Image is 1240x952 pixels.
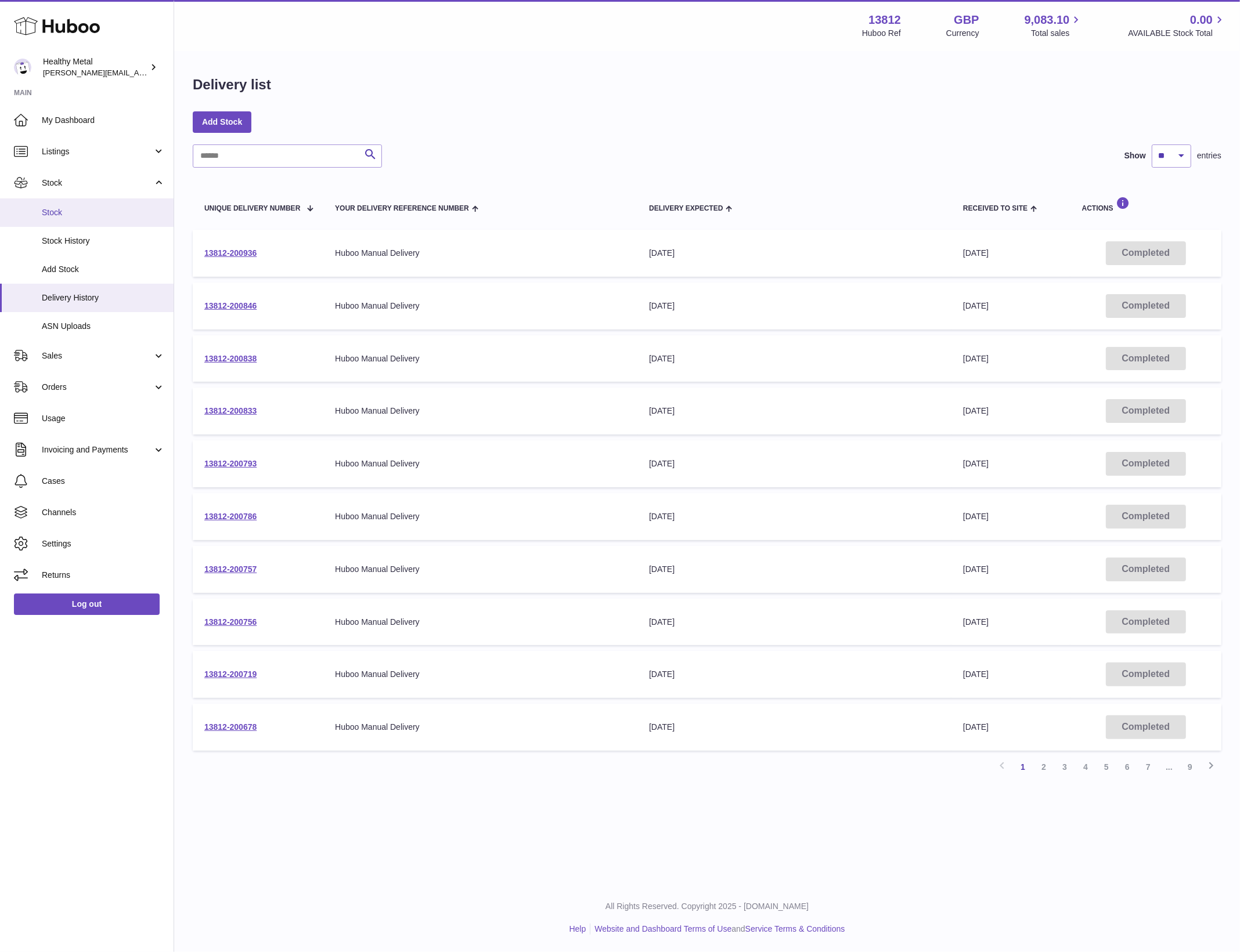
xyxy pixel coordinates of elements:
[43,68,233,77] span: [PERSON_NAME][EMAIL_ADDRESS][DOMAIN_NAME]
[42,207,165,218] span: Stock
[649,511,940,522] div: [DATE]
[204,669,257,679] a: 13812-200719
[649,722,940,733] div: [DATE]
[963,354,989,363] span: [DATE]
[1159,756,1180,777] span: ...
[204,564,257,574] a: 13812-200757
[963,722,989,732] span: [DATE]
[590,924,845,935] li: and
[204,459,257,468] a: 13812-200793
[42,538,165,549] span: Settings
[335,669,626,680] div: Huboo Manual Delivery
[1197,150,1221,161] span: entries
[1033,756,1054,777] a: 2
[963,406,989,415] span: [DATE]
[335,205,469,212] span: Your Delivery Reference Number
[1138,756,1159,777] a: 7
[963,669,989,679] span: [DATE]
[335,564,626,575] div: Huboo Manual Delivery
[42,264,165,275] span: Add Stock
[649,406,940,417] div: [DATE]
[594,924,731,933] a: Website and Dashboard Terms of Use
[335,722,626,733] div: Huboo Manual Delivery
[204,354,257,363] a: 13812-200838
[204,722,257,732] a: 13812-200678
[963,248,989,258] span: [DATE]
[649,669,940,680] div: [DATE]
[1128,28,1226,39] span: AVAILABLE Stock Total
[1128,12,1226,39] a: 0.00 AVAILABLE Stock Total
[335,511,626,522] div: Huboo Manual Delivery
[42,476,165,487] span: Cases
[649,353,940,364] div: [DATE]
[42,413,165,424] span: Usage
[335,353,626,364] div: Huboo Manual Delivery
[1096,756,1117,777] a: 5
[42,350,153,361] span: Sales
[42,178,153,189] span: Stock
[868,12,901,28] strong: 13812
[193,111,251,132] a: Add Stock
[954,12,979,28] strong: GBP
[1025,12,1070,28] span: 9,083.10
[1054,756,1075,777] a: 3
[862,28,901,39] div: Huboo Ref
[963,301,989,310] span: [DATE]
[1124,150,1146,161] label: Show
[42,444,153,455] span: Invoicing and Payments
[43,56,147,78] div: Healthy Metal
[1180,756,1201,777] a: 9
[1031,28,1083,39] span: Total sales
[335,248,626,259] div: Huboo Manual Delivery
[335,406,626,417] div: Huboo Manual Delivery
[649,564,940,575] div: [DATE]
[193,75,271,94] h1: Delivery list
[204,512,257,521] a: 13812-200786
[204,301,257,310] a: 13812-200846
[649,617,940,628] div: [DATE]
[14,59,31,76] img: jose@healthy-metal.com
[42,382,153,393] span: Orders
[963,617,989,627] span: [DATE]
[963,205,1028,212] span: Received to Site
[946,28,979,39] div: Currency
[1190,12,1213,28] span: 0.00
[1082,197,1210,212] div: Actions
[42,321,165,332] span: ASN Uploads
[963,564,989,574] span: [DATE]
[963,512,989,521] span: [DATE]
[204,406,257,415] a: 13812-200833
[335,458,626,469] div: Huboo Manual Delivery
[649,458,940,469] div: [DATE]
[335,301,626,312] div: Huboo Manual Delivery
[963,459,989,468] span: [DATE]
[14,593,160,614] a: Log out
[183,901,1231,912] p: All Rights Reserved. Copyright 2025 - [DOMAIN_NAME]
[1012,756,1033,777] a: 1
[204,617,257,627] a: 13812-200756
[42,115,165,126] span: My Dashboard
[42,146,153,157] span: Listings
[42,292,165,303] span: Delivery History
[745,924,845,933] a: Service Terms & Conditions
[42,570,165,581] span: Returns
[649,248,940,259] div: [DATE]
[42,507,165,518] span: Channels
[335,617,626,628] div: Huboo Manual Delivery
[569,924,586,933] a: Help
[1075,756,1096,777] a: 4
[649,301,940,312] div: [DATE]
[204,248,257,258] a: 13812-200936
[42,236,165,247] span: Stock History
[1117,756,1138,777] a: 6
[1025,12,1083,39] a: 9,083.10 Total sales
[649,205,723,212] span: Delivery Expected
[204,205,300,212] span: Unique Delivery Number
